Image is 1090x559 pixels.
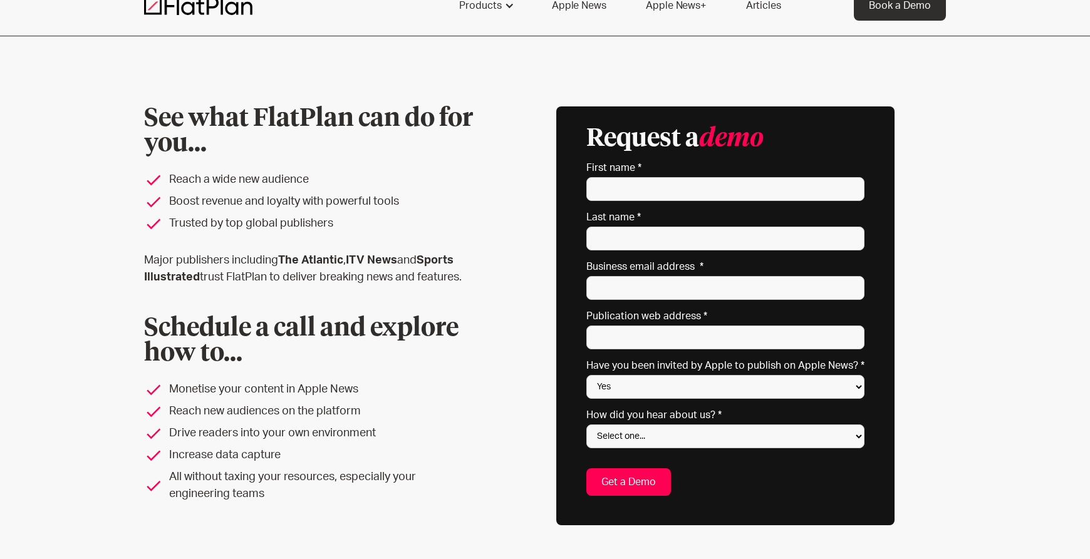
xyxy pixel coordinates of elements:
li: Drive readers into your own environment [144,425,475,442]
strong: ITV News [346,255,397,266]
label: Business email address * [586,260,864,273]
li: Boost revenue and loyalty with powerful tools [144,193,475,210]
label: How did you hear about us? * [586,409,864,421]
li: Reach new audiences on the platform [144,403,475,420]
input: Get a Demo [586,468,671,496]
h3: Request a [586,126,764,151]
form: Email Form [586,126,864,496]
h2: Schedule a call and explore how to... [144,316,475,366]
label: Last name * [586,211,864,223]
li: Monetise your content in Apple News [144,381,475,398]
em: demo [699,126,764,151]
li: Increase data capture [144,447,475,464]
label: Publication web address * [586,310,864,322]
li: All without taxing your resources, especially your engineering teams [144,469,475,503]
label: Have you been invited by Apple to publish on Apple News? * [586,359,864,372]
p: Major publishers including , and trust FlatPlan to deliver breaking news and features. [144,252,475,286]
li: Reach a wide new audience [144,172,475,188]
label: First name * [586,162,864,174]
strong: The Atlantic [278,255,343,266]
li: Trusted by top global publishers [144,215,475,232]
h1: See what FlatPlan can do for you... [144,106,475,156]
